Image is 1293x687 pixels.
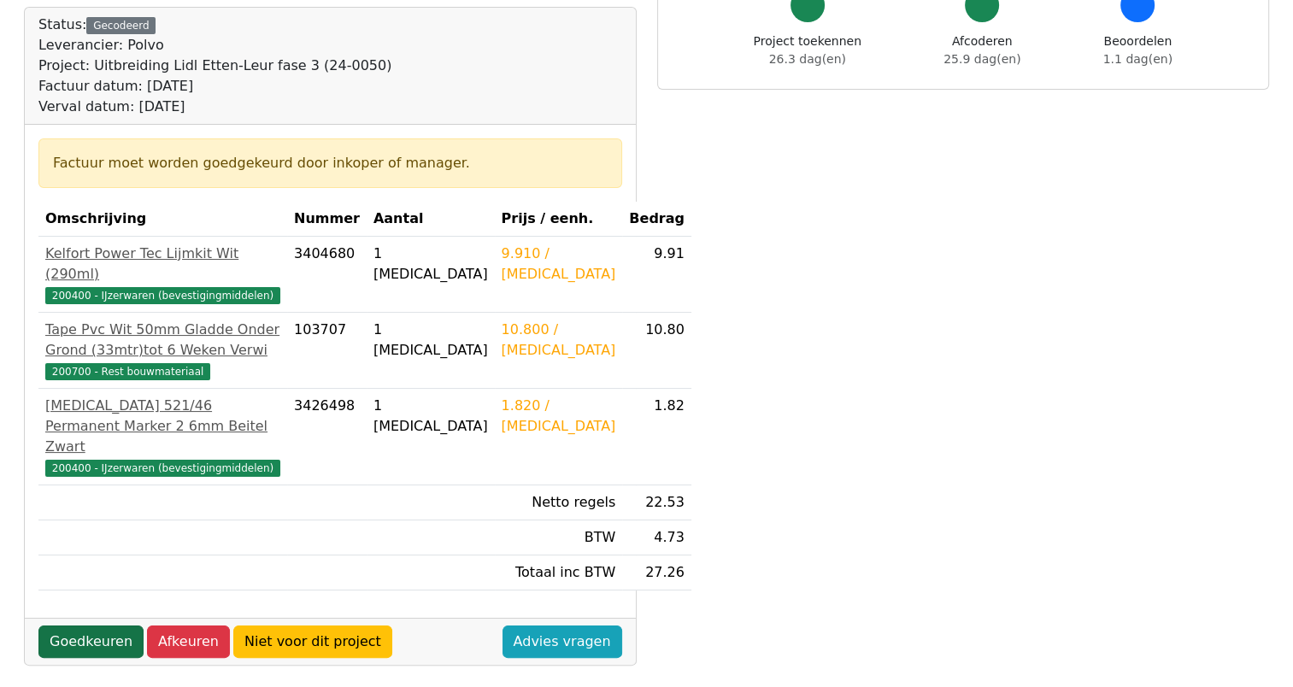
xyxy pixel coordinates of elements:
[38,202,287,237] th: Omschrijving
[495,555,623,590] td: Totaal inc BTW
[38,35,391,56] div: Leverancier: Polvo
[622,313,691,389] td: 10.80
[502,244,616,285] div: 9.910 / [MEDICAL_DATA]
[495,485,623,520] td: Netto regels
[495,520,623,555] td: BTW
[622,202,691,237] th: Bedrag
[622,389,691,485] td: 1.82
[502,396,616,437] div: 1.820 / [MEDICAL_DATA]
[45,244,280,285] div: Kelfort Power Tec Lijmkit Wit (290ml)
[622,485,691,520] td: 22.53
[943,32,1020,68] div: Afcoderen
[502,320,616,361] div: 10.800 / [MEDICAL_DATA]
[373,320,488,361] div: 1 [MEDICAL_DATA]
[45,396,280,457] div: [MEDICAL_DATA] 521/46 Permanent Marker 2 6mm Beitel Zwart
[1103,52,1173,66] span: 1.1 dag(en)
[503,625,622,658] a: Advies vragen
[86,17,156,34] div: Gecodeerd
[45,396,280,478] a: [MEDICAL_DATA] 521/46 Permanent Marker 2 6mm Beitel Zwart200400 - IJzerwaren (bevestigingmiddelen)
[147,625,230,658] a: Afkeuren
[622,520,691,555] td: 4.73
[754,32,861,68] div: Project toekennen
[45,320,280,381] a: Tape Pvc Wit 50mm Gladde Onder Grond (33mtr)tot 6 Weken Verwi200700 - Rest bouwmateriaal
[373,396,488,437] div: 1 [MEDICAL_DATA]
[1103,32,1173,68] div: Beoordelen
[367,202,495,237] th: Aantal
[45,320,280,361] div: Tape Pvc Wit 50mm Gladde Onder Grond (33mtr)tot 6 Weken Verwi
[495,202,623,237] th: Prijs / eenh.
[38,625,144,658] a: Goedkeuren
[38,97,391,117] div: Verval datum: [DATE]
[45,363,210,380] span: 200700 - Rest bouwmateriaal
[233,625,392,658] a: Niet voor dit project
[38,76,391,97] div: Factuur datum: [DATE]
[45,287,280,304] span: 200400 - IJzerwaren (bevestigingmiddelen)
[287,313,367,389] td: 103707
[38,15,391,117] div: Status:
[38,56,391,76] div: Project: Uitbreiding Lidl Etten-Leur fase 3 (24-0050)
[53,153,608,173] div: Factuur moet worden goedgekeurd door inkoper of manager.
[45,244,280,305] a: Kelfort Power Tec Lijmkit Wit (290ml)200400 - IJzerwaren (bevestigingmiddelen)
[45,460,280,477] span: 200400 - IJzerwaren (bevestigingmiddelen)
[287,389,367,485] td: 3426498
[287,237,367,313] td: 3404680
[622,237,691,313] td: 9.91
[769,52,846,66] span: 26.3 dag(en)
[622,555,691,590] td: 27.26
[943,52,1020,66] span: 25.9 dag(en)
[373,244,488,285] div: 1 [MEDICAL_DATA]
[287,202,367,237] th: Nummer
